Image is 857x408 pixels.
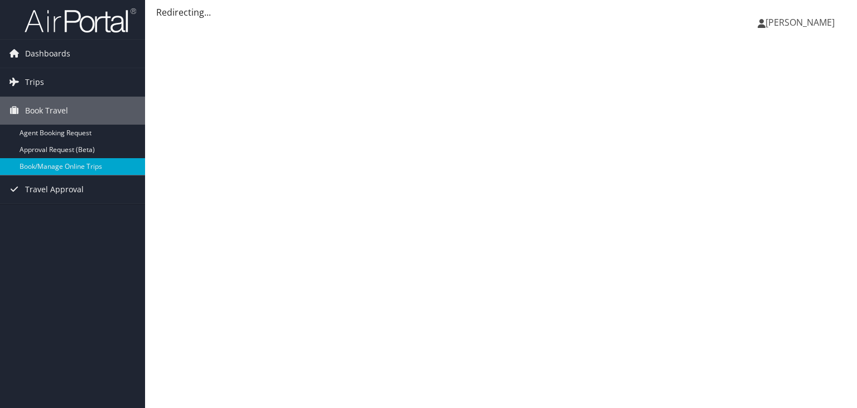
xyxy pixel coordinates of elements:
[758,6,846,39] a: [PERSON_NAME]
[25,175,84,203] span: Travel Approval
[25,7,136,34] img: airportal-logo.png
[25,40,70,68] span: Dashboards
[765,16,835,29] span: [PERSON_NAME]
[25,97,68,125] span: Book Travel
[25,68,44,96] span: Trips
[156,6,846,19] div: Redirecting...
